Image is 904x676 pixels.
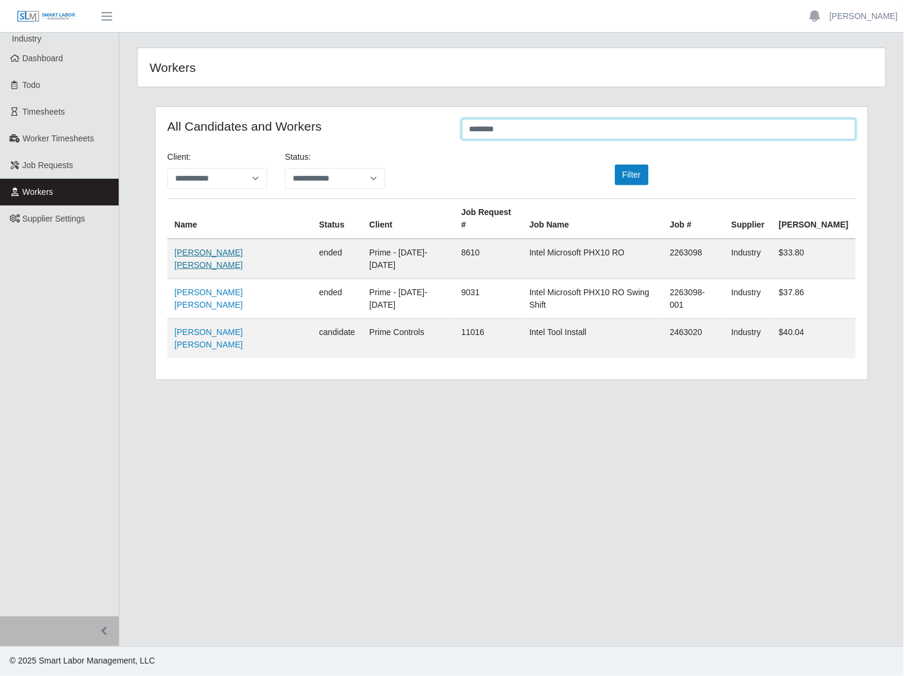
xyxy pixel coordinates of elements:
[23,214,85,223] span: Supplier Settings
[167,199,312,239] th: Name
[522,199,663,239] th: Job Name
[362,279,454,319] td: Prime - [DATE]-[DATE]
[150,60,441,75] h4: Workers
[9,656,155,666] span: © 2025 Smart Labor Management, LLC
[522,239,663,279] td: Intel Microsoft PHX10 RO
[175,248,243,270] a: [PERSON_NAME] [PERSON_NAME]
[615,165,649,185] button: Filter
[454,279,522,319] td: 9031
[312,199,363,239] th: Status
[312,239,363,279] td: ended
[454,239,522,279] td: 8610
[724,239,772,279] td: Industry
[454,319,522,359] td: 11016
[724,279,772,319] td: Industry
[454,199,522,239] th: Job Request #
[17,10,76,23] img: SLM Logo
[23,107,65,116] span: Timesheets
[362,239,454,279] td: Prime - [DATE]-[DATE]
[312,319,363,359] td: candidate
[663,279,725,319] td: 2263098-001
[772,199,856,239] th: [PERSON_NAME]
[724,319,772,359] td: Industry
[663,199,725,239] th: Job #
[23,187,53,197] span: Workers
[175,288,243,309] a: [PERSON_NAME] [PERSON_NAME]
[23,134,94,143] span: Worker Timesheets
[167,151,191,163] label: Client:
[772,319,856,359] td: $40.04
[724,199,772,239] th: Supplier
[830,10,898,23] a: [PERSON_NAME]
[175,327,243,349] a: [PERSON_NAME] [PERSON_NAME]
[362,199,454,239] th: Client
[167,119,444,134] h4: All Candidates and Workers
[12,34,42,43] span: Industry
[522,279,663,319] td: Intel Microsoft PHX10 RO Swing Shift
[312,279,363,319] td: ended
[772,279,856,319] td: $37.86
[522,319,663,359] td: Intel Tool Install
[362,319,454,359] td: Prime Controls
[663,239,725,279] td: 2263098
[772,239,856,279] td: $33.80
[23,160,74,170] span: Job Requests
[23,53,64,63] span: Dashboard
[663,319,725,359] td: 2463020
[285,151,311,163] label: Status:
[23,80,40,90] span: Todo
